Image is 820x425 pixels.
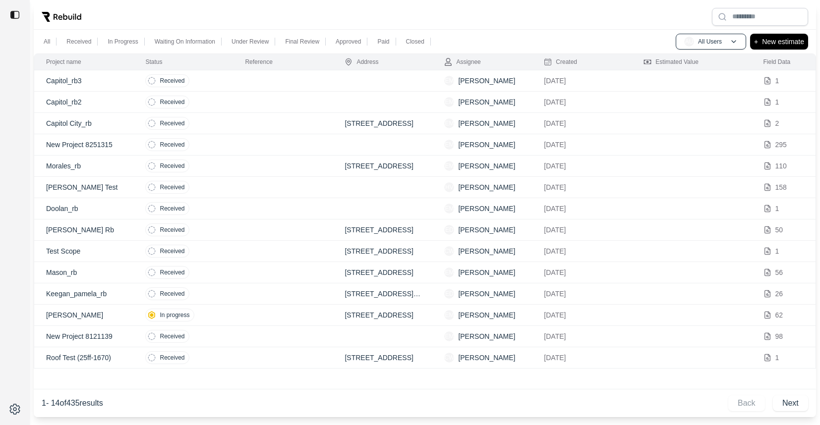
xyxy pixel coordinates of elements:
p: [DATE] [544,267,620,277]
p: Paid [377,38,389,46]
span: EM [444,140,454,150]
span: EM [444,204,454,213]
p: Capitol_rb2 [46,97,121,107]
p: 110 [775,161,787,171]
td: [STREET_ADDRESS] [333,156,432,177]
p: [PERSON_NAME] [458,161,515,171]
p: Mason_rb [46,267,121,277]
p: New Project 8251315 [46,140,121,150]
p: [PERSON_NAME] [458,289,515,299]
button: +New estimate [750,34,808,50]
p: 1 [775,204,779,213]
td: [STREET_ADDRESS] [333,262,432,283]
p: Approved [336,38,361,46]
span: ED [444,225,454,235]
p: [DATE] [544,140,620,150]
button: Next [773,395,808,411]
p: Capitol City_rb [46,118,121,128]
td: [STREET_ADDRESS] [333,113,432,134]
p: [PERSON_NAME] [458,267,515,277]
p: [DATE] [544,225,620,235]
p: 98 [775,331,783,341]
p: All [44,38,50,46]
span: EM [444,76,454,86]
p: [PERSON_NAME] [458,97,515,107]
p: Received [160,98,184,106]
td: [STREET_ADDRESS] [333,241,432,262]
div: Created [544,58,577,66]
p: Received [160,119,184,127]
p: Received [160,141,184,149]
p: [PERSON_NAME] [458,331,515,341]
p: [PERSON_NAME] [458,246,515,256]
div: Project name [46,58,81,66]
p: [PERSON_NAME] [458,182,515,192]
p: [DATE] [544,97,620,107]
p: [DATE] [544,246,620,256]
p: Received [160,247,184,255]
span: EM [444,331,454,341]
p: 2 [775,118,779,128]
p: Received [160,332,184,340]
span: EM [444,161,454,171]
div: Field Data [763,58,791,66]
p: Waiting On Information [155,38,215,46]
p: 50 [775,225,783,235]
p: Received [160,162,184,170]
p: [DATE] [544,76,620,86]
p: 1 - 14 of 435 results [42,397,103,409]
span: EM [444,97,454,107]
td: [STREET_ADDRESS] [333,347,432,369]
img: toggle sidebar [10,10,20,20]
p: Keegan_pamela_rb [46,289,121,299]
p: Received [160,183,184,191]
img: in-progress.svg [148,311,156,319]
p: [DATE] [544,331,620,341]
p: In Progress [108,38,138,46]
p: Closed [406,38,424,46]
p: [PERSON_NAME] Rb [46,225,121,235]
p: [DATE] [544,204,620,213]
p: Received [160,226,184,234]
span: AU [684,37,694,47]
p: [DATE] [544,310,620,320]
span: ED [444,289,454,299]
span: EM [444,310,454,320]
img: Rebuild [42,12,81,22]
p: Received [160,268,184,276]
p: Test Scope [46,246,121,256]
p: [PERSON_NAME] [458,353,515,363]
p: [DATE] [544,161,620,171]
p: 56 [775,267,783,277]
td: [STREET_ADDRESS][PERSON_NAME] [333,283,432,305]
span: EM [444,267,454,277]
p: Received [160,354,184,362]
p: Final Review [285,38,319,46]
p: 1 [775,246,779,256]
p: New estimate [762,36,804,48]
p: 1 [775,76,779,86]
span: CW [444,353,454,363]
span: EM [444,118,454,128]
span: CW [444,246,454,256]
p: Roof Test (25ff-1670) [46,353,121,363]
p: [PERSON_NAME] [458,225,515,235]
p: [PERSON_NAME] [46,310,121,320]
p: Morales_rb [46,161,121,171]
p: [DATE] [544,182,620,192]
p: [PERSON_NAME] [458,76,515,86]
p: 1 [775,353,779,363]
p: 1 [775,97,779,107]
p: [PERSON_NAME] Test [46,182,121,192]
p: [DATE] [544,289,620,299]
td: [STREET_ADDRESS] [333,219,432,241]
p: [PERSON_NAME] [458,204,515,213]
div: Assignee [444,58,480,66]
p: Under Review [232,38,269,46]
p: Capitol_rb3 [46,76,121,86]
div: Status [145,58,162,66]
p: 62 [775,310,783,320]
p: Doolan_rb [46,204,121,213]
div: Estimated Value [644,58,699,66]
p: New Project 8121139 [46,331,121,341]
